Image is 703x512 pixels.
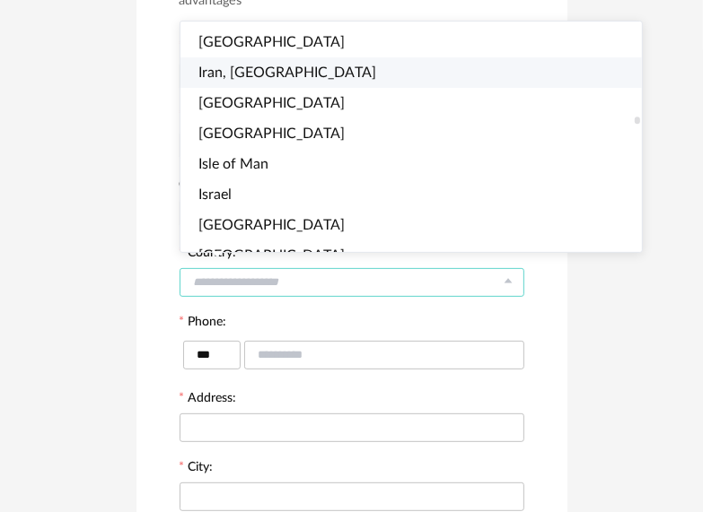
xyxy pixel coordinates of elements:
label: Phone: [180,316,227,332]
label: Address: [180,392,237,408]
span: [GEOGRAPHIC_DATA] [198,96,345,110]
span: Iran, [GEOGRAPHIC_DATA] [198,65,376,80]
span: [GEOGRAPHIC_DATA] [198,218,345,232]
span: [GEOGRAPHIC_DATA] [198,35,345,49]
span: [GEOGRAPHIC_DATA] [198,126,345,141]
label: Country: [180,247,237,263]
label: City: [180,461,214,477]
span: Israel [198,187,232,202]
span: Isle of Man [198,157,268,171]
